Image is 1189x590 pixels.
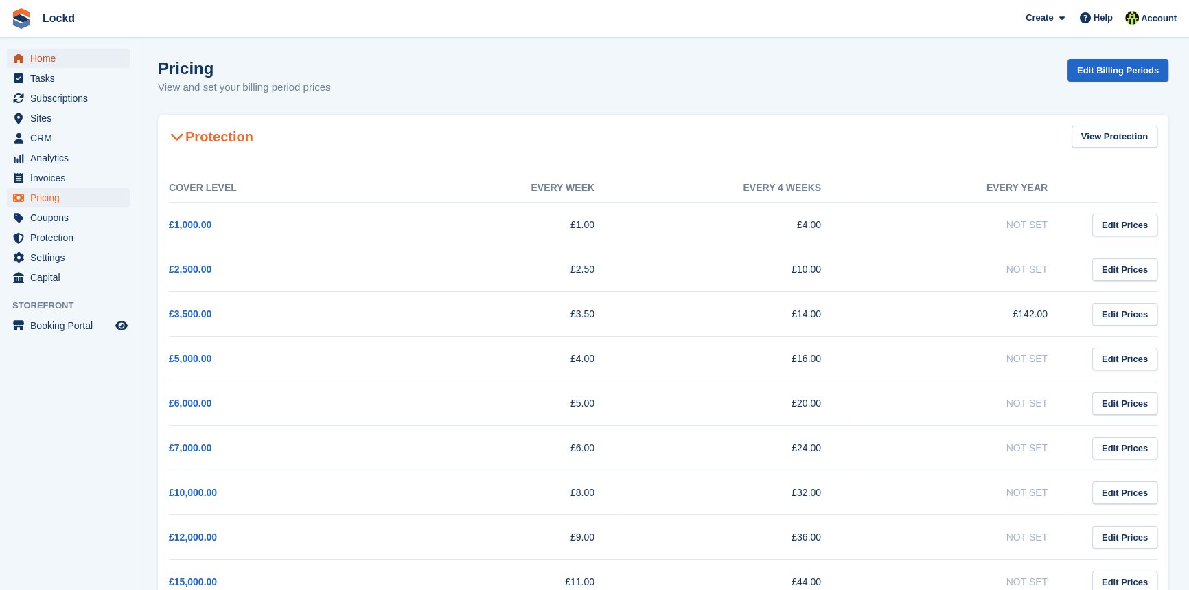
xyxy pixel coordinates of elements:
[30,316,113,335] span: Booking Portal
[1092,437,1157,459] a: Edit Prices
[395,247,622,292] td: £2.50
[849,292,1075,337] td: £142.00
[30,69,113,88] span: Tasks
[7,109,130,128] a: menu
[7,268,130,287] a: menu
[1026,11,1053,25] span: Create
[169,576,217,587] a: £15,000.00
[849,337,1075,381] td: Not Set
[849,203,1075,247] td: Not Set
[7,228,130,247] a: menu
[622,247,849,292] td: £10.00
[11,8,32,29] img: stora-icon-8386f47178a22dfd0bd8f6a31ec36ba5ce8667c1dd55bd0f319d3a0aa187defe.svg
[622,203,849,247] td: £4.00
[1141,12,1177,25] span: Account
[169,264,211,275] a: £2,500.00
[7,248,130,267] a: menu
[169,532,217,543] a: £12,000.00
[1072,126,1157,148] a: View Protection
[622,174,849,203] th: Every 4 weeks
[169,128,253,145] h2: Protection
[12,299,137,313] span: Storefront
[395,470,622,515] td: £8.00
[622,292,849,337] td: £14.00
[849,381,1075,426] td: Not Set
[1092,214,1157,236] a: Edit Prices
[1092,481,1157,504] a: Edit Prices
[622,470,849,515] td: £32.00
[395,381,622,426] td: £5.00
[113,317,130,334] a: Preview store
[37,7,80,30] a: Lockd
[395,292,622,337] td: £3.50
[395,515,622,560] td: £9.00
[7,69,130,88] a: menu
[169,174,395,203] th: Cover Level
[30,148,113,168] span: Analytics
[30,89,113,108] span: Subscriptions
[395,426,622,470] td: £6.00
[622,426,849,470] td: £24.00
[158,80,331,95] p: View and set your billing period prices
[1125,11,1139,25] img: Jamie Budding
[169,487,217,498] a: £10,000.00
[849,470,1075,515] td: Not Set
[7,128,130,148] a: menu
[30,208,113,227] span: Coupons
[1067,59,1168,82] a: Edit Billing Periods
[849,174,1075,203] th: Every year
[7,89,130,108] a: menu
[1092,526,1157,549] a: Edit Prices
[849,426,1075,470] td: Not Set
[622,515,849,560] td: £36.00
[1092,258,1157,281] a: Edit Prices
[30,109,113,128] span: Sites
[395,203,622,247] td: £1.00
[1092,392,1157,415] a: Edit Prices
[7,208,130,227] a: menu
[169,442,211,453] a: £7,000.00
[622,337,849,381] td: £16.00
[30,188,113,207] span: Pricing
[30,248,113,267] span: Settings
[395,174,622,203] th: Every week
[395,337,622,381] td: £4.00
[169,353,211,364] a: £5,000.00
[169,308,211,319] a: £3,500.00
[7,148,130,168] a: menu
[30,128,113,148] span: CRM
[169,398,211,409] a: £6,000.00
[622,381,849,426] td: £20.00
[30,268,113,287] span: Capital
[1092,303,1157,326] a: Edit Prices
[169,219,211,230] a: £1,000.00
[7,188,130,207] a: menu
[849,515,1075,560] td: Not Set
[158,59,331,78] h1: Pricing
[1094,11,1113,25] span: Help
[30,49,113,68] span: Home
[1092,348,1157,370] a: Edit Prices
[30,168,113,188] span: Invoices
[7,49,130,68] a: menu
[7,168,130,188] a: menu
[849,247,1075,292] td: Not Set
[7,316,130,335] a: menu
[30,228,113,247] span: Protection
